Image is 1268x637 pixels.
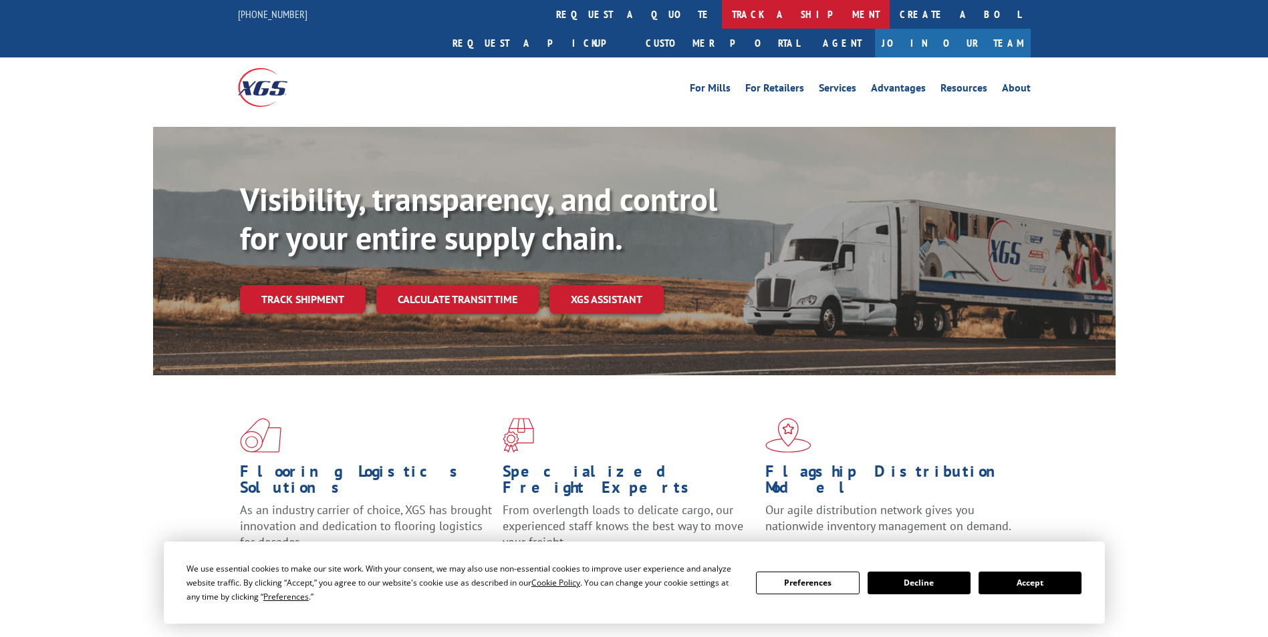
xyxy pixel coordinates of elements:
b: Visibility, transparency, and control for your entire supply chain. [240,178,717,258]
a: About [1002,83,1031,97]
span: Cookie Policy [531,577,580,588]
p: From overlength loads to delicate cargo, our experienced staff knows the best way to move your fr... [503,502,755,562]
div: Cookie Consent Prompt [164,542,1105,624]
a: XGS ASSISTANT [549,285,664,314]
a: For Retailers [745,83,804,97]
span: Our agile distribution network gives you nationwide inventory management on demand. [765,502,1011,534]
button: Decline [868,572,971,594]
a: Resources [940,83,987,97]
a: Track shipment [240,285,366,313]
a: [PHONE_NUMBER] [238,7,307,21]
a: Advantages [871,83,926,97]
a: Services [819,83,856,97]
img: xgs-icon-focused-on-flooring-red [503,418,534,453]
h1: Flagship Distribution Model [765,463,1018,502]
a: For Mills [690,83,731,97]
h1: Flooring Logistics Solutions [240,463,493,502]
button: Preferences [756,572,859,594]
span: Preferences [263,591,309,602]
a: Agent [809,29,875,57]
img: xgs-icon-total-supply-chain-intelligence-red [240,418,281,453]
img: xgs-icon-flagship-distribution-model-red [765,418,811,453]
h1: Specialized Freight Experts [503,463,755,502]
a: Join Our Team [875,29,1031,57]
button: Accept [979,572,1082,594]
a: Request a pickup [442,29,636,57]
span: As an industry carrier of choice, XGS has brought innovation and dedication to flooring logistics... [240,502,492,550]
a: Calculate transit time [376,285,539,314]
a: Customer Portal [636,29,809,57]
div: We use essential cookies to make our site work. With your consent, we may also use non-essential ... [186,562,740,604]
